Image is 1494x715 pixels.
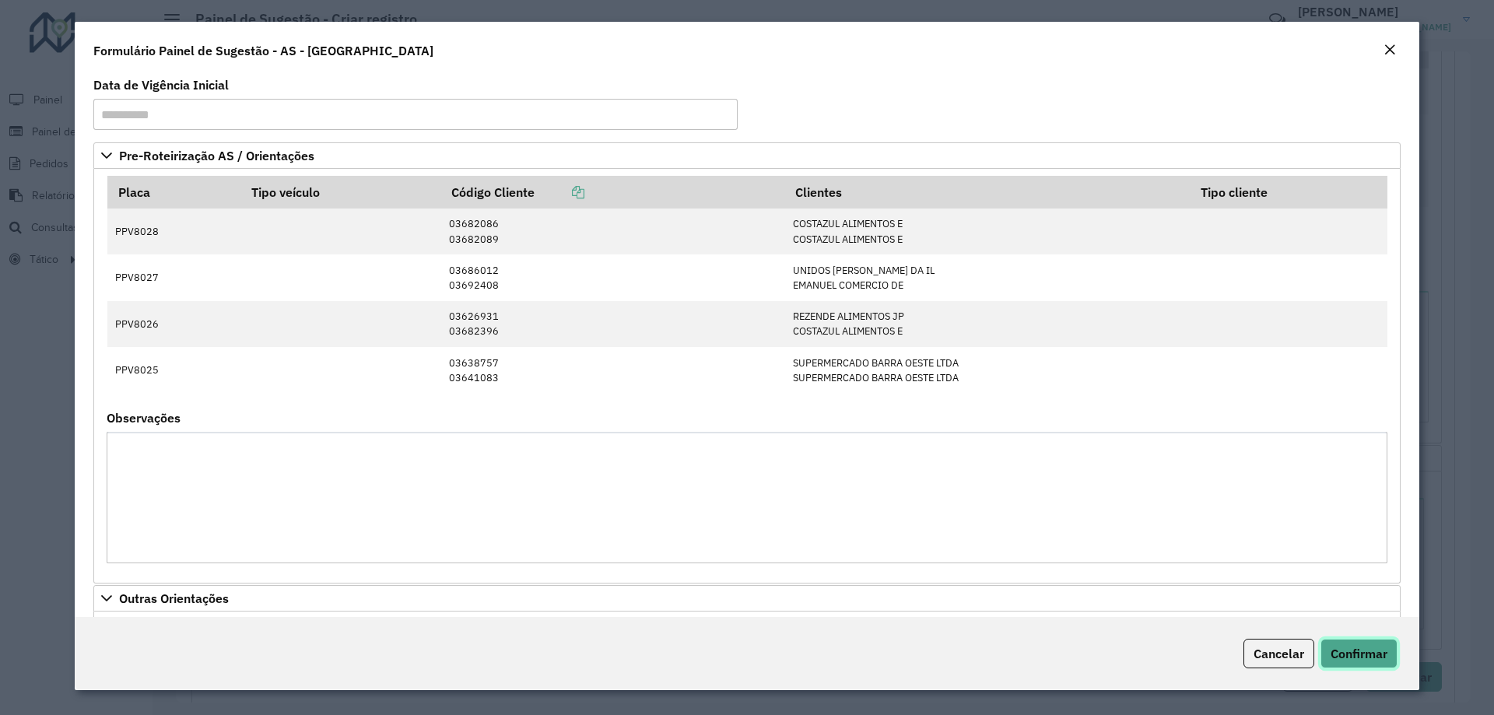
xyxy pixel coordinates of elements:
[784,176,1190,209] th: Clientes
[93,75,229,94] label: Data de Vigência Inicial
[107,301,241,347] td: PPV8026
[784,347,1190,393] td: SUPERMERCADO BARRA OESTE LTDA SUPERMERCADO BARRA OESTE LTDA
[1331,646,1387,661] span: Confirmar
[535,184,584,200] a: Copiar
[107,209,241,254] td: PPV8028
[93,142,1401,169] a: Pre-Roteirização AS / Orientações
[440,254,784,300] td: 03686012 03692408
[1384,44,1396,56] em: Fechar
[784,209,1190,254] td: COSTAZUL ALIMENTOS E COSTAZUL ALIMENTOS E
[784,254,1190,300] td: UNIDOS [PERSON_NAME] DA IL EMANUEL COMERCIO DE
[93,41,433,60] h4: Formulário Painel de Sugestão - AS - [GEOGRAPHIC_DATA]
[240,176,440,209] th: Tipo veículo
[107,176,241,209] th: Placa
[1243,639,1314,668] button: Cancelar
[1320,639,1398,668] button: Confirmar
[93,585,1401,612] a: Outras Orientações
[784,301,1190,347] td: REZENDE ALIMENTOS JP COSTAZUL ALIMENTOS E
[107,347,241,393] td: PPV8025
[119,149,314,162] span: Pre-Roteirização AS / Orientações
[93,169,1401,584] div: Pre-Roteirização AS / Orientações
[440,209,784,254] td: 03682086 03682089
[119,592,229,605] span: Outras Orientações
[1254,646,1304,661] span: Cancelar
[1191,176,1387,209] th: Tipo cliente
[107,254,241,300] td: PPV8027
[107,408,181,427] label: Observações
[440,347,784,393] td: 03638757 03641083
[1379,40,1401,61] button: Close
[440,176,784,209] th: Código Cliente
[440,301,784,347] td: 03626931 03682396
